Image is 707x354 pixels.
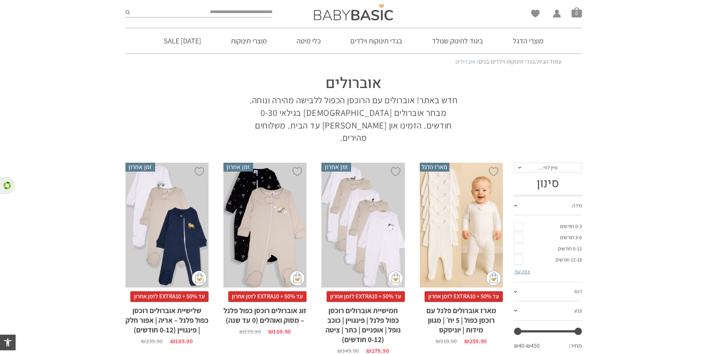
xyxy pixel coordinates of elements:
span: עד 50% + EXTRA10 לזמן אחרון [228,291,307,302]
span: ₪ [239,328,244,335]
img: Baby Basic בגדי תינוקות וילדים אונליין [314,4,393,20]
a: 6-12 חודשים [514,243,582,254]
h2: חמישיית אוברולים רוכסן כפול פלנל | פינגויין | כוכב נופל | אופניים | כתר | ציטה (0-12 חודשים) [321,302,405,344]
a: בנים [479,58,489,65]
span: עד 50% + EXTRA10 לזמן אחרון [327,291,405,302]
a: צפה עוד [514,268,530,275]
span: ₪450 [526,342,540,350]
span: Wishlist [531,10,540,20]
a: בגדי תינוקות וילדים [339,28,413,53]
a: זמן אחרון חמישיית אוברולים רוכסן כפול פלנל | פינגויין | כוכב נופל | אופניים | כתר | ציטה (0-12 חו... [321,163,405,354]
a: צבע [514,302,582,321]
h1: אוברולים [248,73,459,94]
span: עד 50% + EXTRA10 לזמן אחרון [130,291,209,302]
span: ₪ [170,337,175,345]
span: ₪ [464,337,469,345]
span: ₪ [268,328,273,335]
img: cat-mini-atc.png [388,271,403,286]
a: זמן אחרון שלישיית אוברולים רוכסן כפול פלנל - אריה | אפור חלק | פינגויין (0-12 חודשים) עד 50% + EX... [125,163,209,344]
h2: זוג אוברולים רוכסן כפול פלנל – מסוק ואוהלים (0 עד שנה) [223,302,307,325]
span: ₪ [436,337,440,345]
h3: סינון [514,176,582,191]
a: סל קניות0 [572,7,582,17]
nav: Breadcrumb [146,58,562,66]
span: זמן אחרון [321,163,351,172]
bdi: 189.90 [170,337,193,345]
bdi: 319.90 [436,337,457,345]
span: סל קניות [572,7,582,17]
p: חדש באתר! אוברולים עם הרוכסן הכפול ללבישה מהירה ונוחה. מבחר אוברולים [DEMOGRAPHIC_DATA] בגילאי 0-... [248,94,459,144]
a: 0-3 חודשים [514,221,582,232]
span: מארז הדגל [420,163,449,172]
img: cat-mini-atc.png [192,271,207,286]
span: ₪ [141,337,145,345]
a: Wishlist [531,10,540,17]
a: 12-18 חודשים [514,254,582,266]
a: מוצרי הדגל [502,28,554,53]
a: כלי מיטה [285,28,332,53]
span: זמן אחרון [125,163,155,172]
img: cat-mini-atc.png [290,271,305,286]
a: בגדי תינוקות וילדים [491,58,535,65]
a: דגם [514,282,582,302]
a: 3-6 חודשים [514,232,582,243]
a: ביגוד לתינוק שנולד [421,28,494,53]
a: מארז הדגל מארז אוברולים פלנל עם רוכסן כפול | 5 יח׳ | מגוון מידות | יוניסקס עד 50% + EXTRA10 לזמן ... [420,163,503,344]
bdi: 239.90 [239,328,261,335]
span: זמן אחרון [223,163,253,172]
a: זמן אחרון זוג אוברולים רוכסן כפול פלנל - מסוק ואוהלים (0 עד שנה) עד 50% + EXTRA10 לזמן אחרוןזוג א... [223,163,307,335]
bdi: 239.90 [141,337,163,345]
a: [DATE] SALE [153,28,212,53]
span: עד 50% + EXTRA10 לזמן אחרון [425,291,503,302]
span: ₪40 [514,342,526,350]
a: מידה [514,197,582,216]
h2: מארז אוברולים פלנל עם רוכסן כפול | 5 יח׳ | מגוון מידות | יוניסקס [420,302,503,335]
h2: שלישיית אוברולים רוכסן כפול פלנל – אריה | אפור חלק | פינגויין (0-12 חודשים) [125,302,209,335]
img: cat-mini-atc.png [486,271,501,286]
span: מיין לפי… [538,164,557,171]
a: עמוד הבית [537,58,562,65]
bdi: 169.90 [268,328,291,335]
a: מוצרי תינוקות [220,28,278,53]
bdi: 259.90 [464,337,487,345]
